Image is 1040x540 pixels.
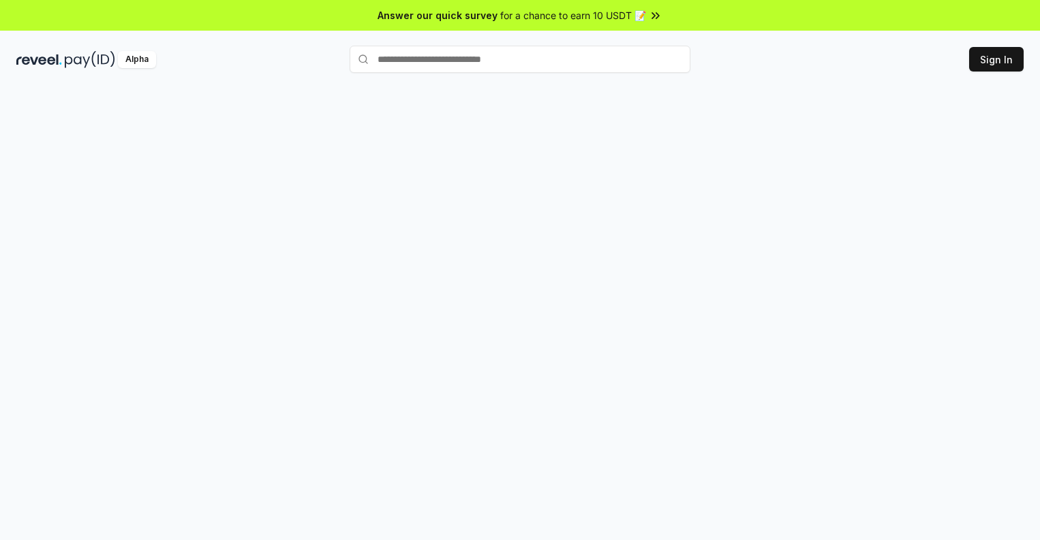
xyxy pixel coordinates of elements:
[500,8,646,22] span: for a chance to earn 10 USDT 📝
[969,47,1024,72] button: Sign In
[378,8,498,22] span: Answer our quick survey
[65,51,115,68] img: pay_id
[118,51,156,68] div: Alpha
[16,51,62,68] img: reveel_dark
